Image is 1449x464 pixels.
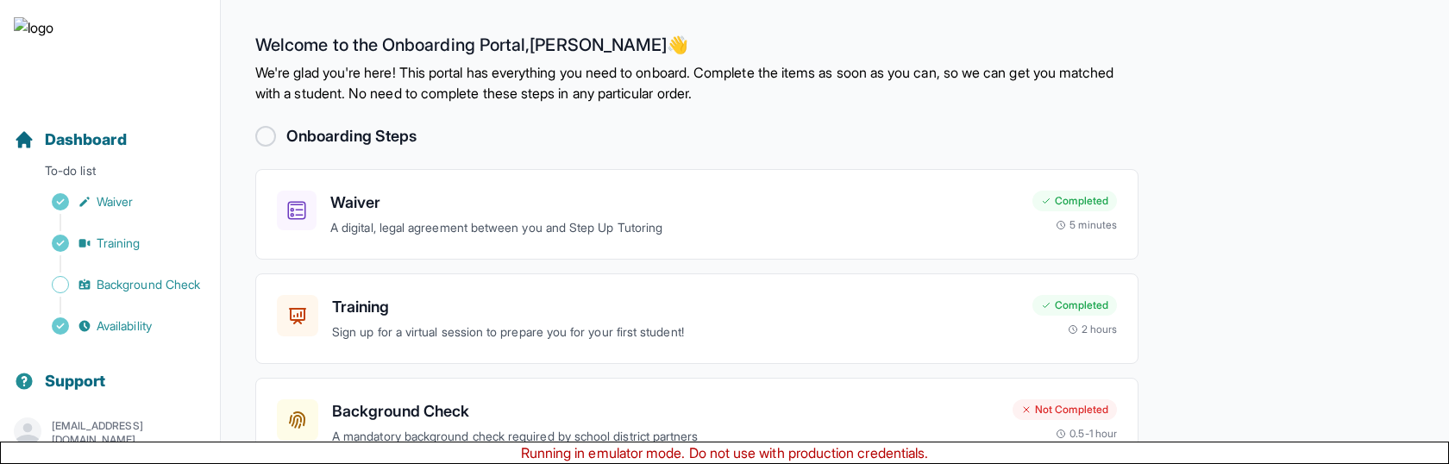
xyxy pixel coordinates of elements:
[45,128,127,152] span: Dashboard
[14,314,220,338] a: Availability
[1056,427,1117,441] div: 0.5-1 hour
[330,191,1019,215] h3: Waiver
[97,276,200,293] span: Background Check
[332,399,999,423] h3: Background Check
[14,417,206,448] button: [EMAIL_ADDRESS][DOMAIN_NAME]
[1032,295,1117,316] div: Completed
[1068,323,1118,336] div: 2 hours
[52,419,206,447] p: [EMAIL_ADDRESS][DOMAIN_NAME]
[332,295,1019,319] h3: Training
[255,62,1138,103] p: We're glad you're here! This portal has everything you need to onboard. Complete the items as soo...
[14,128,127,152] a: Dashboard
[330,218,1019,238] p: A digital, legal agreement between you and Step Up Tutoring
[14,273,220,297] a: Background Check
[1013,399,1117,420] div: Not Completed
[97,317,152,335] span: Availability
[14,190,220,214] a: Waiver
[1032,191,1117,211] div: Completed
[14,231,220,255] a: Training
[97,235,141,252] span: Training
[255,169,1138,260] a: WaiverA digital, legal agreement between you and Step Up TutoringCompleted5 minutes
[255,273,1138,364] a: TrainingSign up for a virtual session to prepare you for your first student!Completed2 hours
[332,323,1019,342] p: Sign up for a virtual session to prepare you for your first student!
[1056,218,1117,232] div: 5 minutes
[332,427,999,447] p: A mandatory background check required by school district partners
[7,100,213,159] button: Dashboard
[7,162,213,186] p: To-do list
[286,124,417,148] h2: Onboarding Steps
[255,34,1138,62] h2: Welcome to the Onboarding Portal, [PERSON_NAME] 👋
[45,369,106,393] span: Support
[7,342,213,400] button: Support
[97,193,133,210] span: Waiver
[14,17,53,72] img: logo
